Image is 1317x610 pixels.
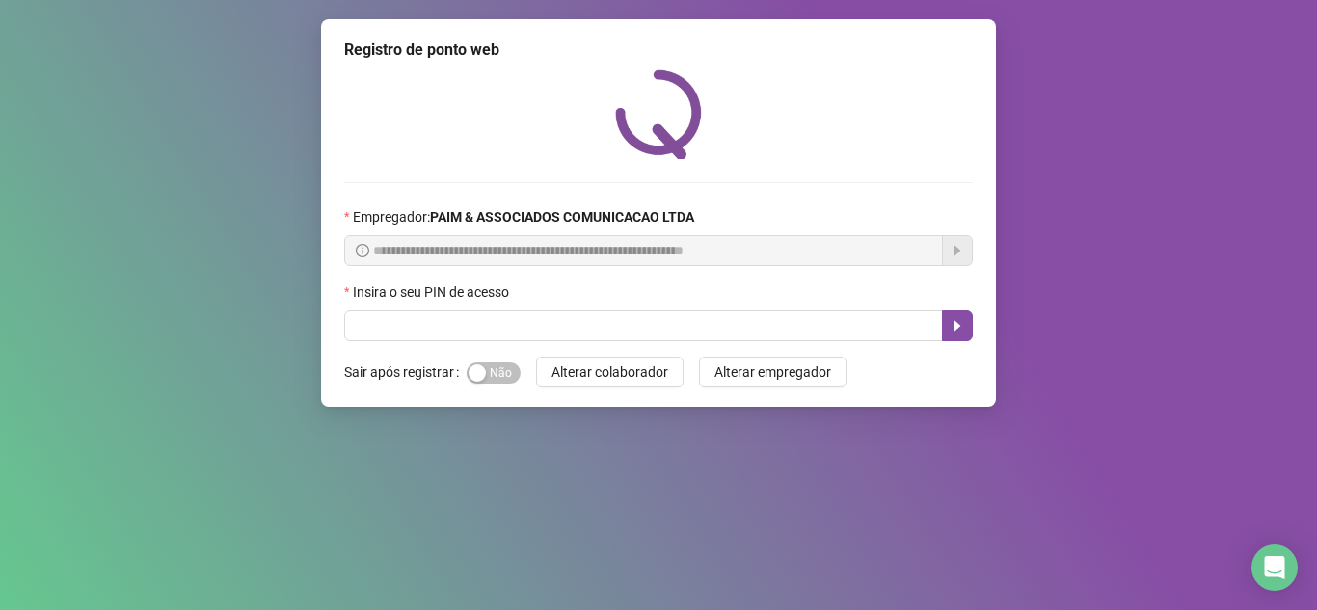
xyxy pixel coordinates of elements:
[714,361,831,383] span: Alterar empregador
[615,69,702,159] img: QRPoint
[536,357,684,387] button: Alterar colaborador
[353,206,694,227] span: Empregador :
[699,357,847,387] button: Alterar empregador
[356,244,369,257] span: info-circle
[344,357,467,387] label: Sair após registrar
[950,318,965,333] span: caret-right
[1251,544,1298,591] div: Open Intercom Messenger
[344,39,973,62] div: Registro de ponto web
[344,281,522,303] label: Insira o seu PIN de acesso
[430,209,694,225] strong: PAIM & ASSOCIADOS COMUNICACAO LTDA
[551,361,668,383] span: Alterar colaborador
